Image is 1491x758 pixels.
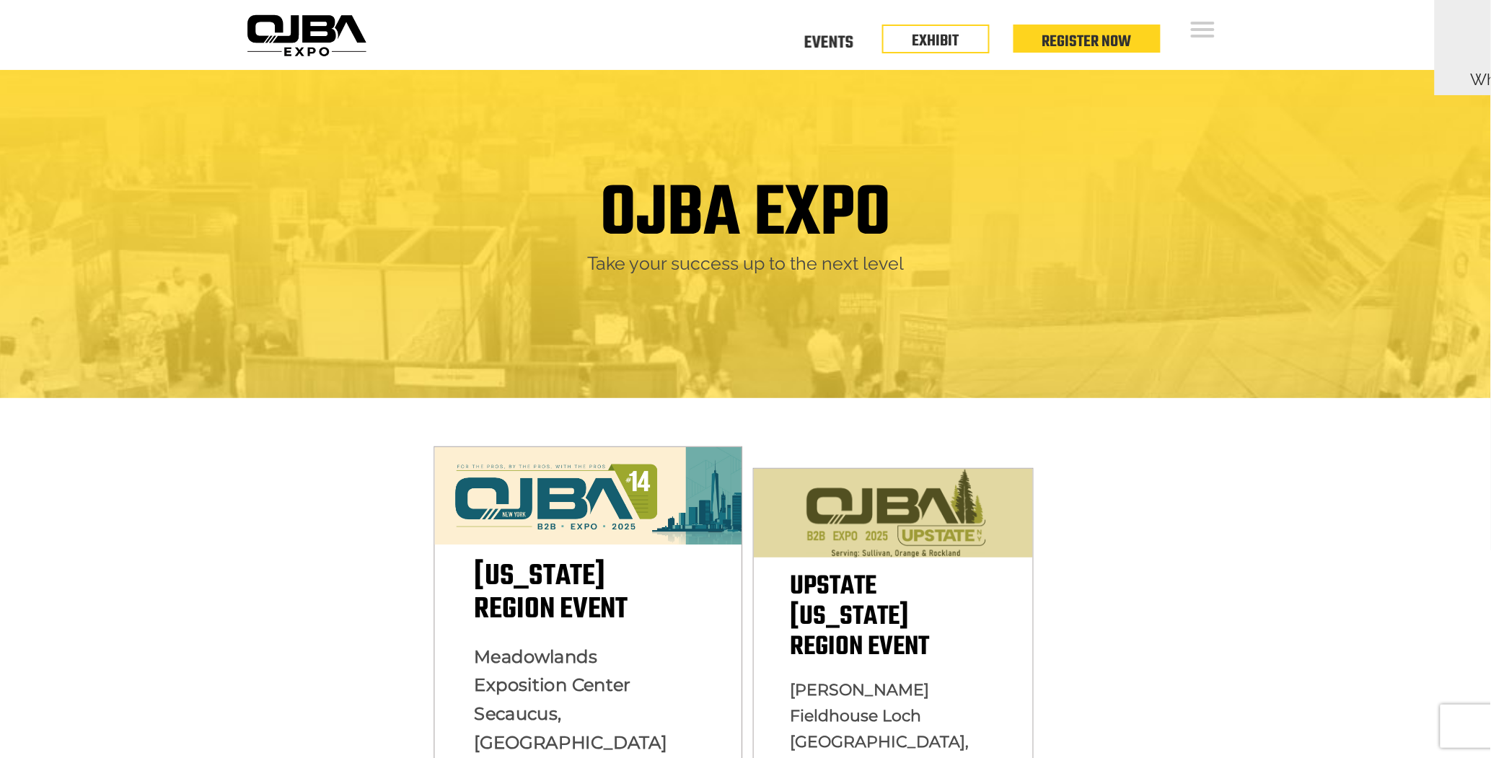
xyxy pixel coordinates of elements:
h2: Take your success up to the next level [252,252,1240,276]
a: EXHIBIT [912,29,959,53]
span: Upstate [US_STATE] Region Event [790,566,929,668]
span: Meadowlands Exposition Center Secaucus, [GEOGRAPHIC_DATA] [474,646,667,754]
a: Register Now [1042,30,1132,54]
span: [US_STATE] Region Event [474,554,627,633]
h1: OJBA EXPO [600,178,891,252]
